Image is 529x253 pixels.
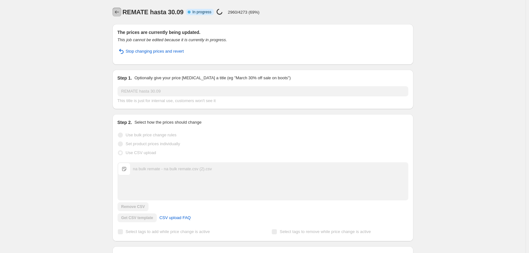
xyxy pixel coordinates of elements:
[112,8,121,16] button: Price change jobs
[118,98,216,103] span: This title is just for internal use, customers won't see it
[118,86,408,96] input: 30% off holiday sale
[156,213,194,223] a: CSV upload FAQ
[280,229,371,234] span: Select tags to remove while price change is active
[134,119,201,126] p: Select how the prices should change
[114,46,188,56] button: Stop changing prices and revert
[118,29,408,36] h2: The prices are currently being updated.
[118,75,132,81] h2: Step 1.
[192,10,211,15] span: In progress
[126,133,176,137] span: Use bulk price change rules
[126,141,180,146] span: Set product prices individually
[118,37,227,42] i: This job cannot be edited because it is currently in progress.
[133,166,212,172] div: na bulk remate - na bulk remate.csv (2).csv
[123,9,184,16] span: REMATE hasta 30.09
[126,229,210,234] span: Select tags to add while price change is active
[159,215,191,221] span: CSV upload FAQ
[134,75,290,81] p: Optionally give your price [MEDICAL_DATA] a title (eg "March 30% off sale on boots")
[126,48,184,55] span: Stop changing prices and revert
[118,119,132,126] h2: Step 2.
[228,10,259,15] p: 2960/4273 (69%)
[126,150,156,155] span: Use CSV upload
